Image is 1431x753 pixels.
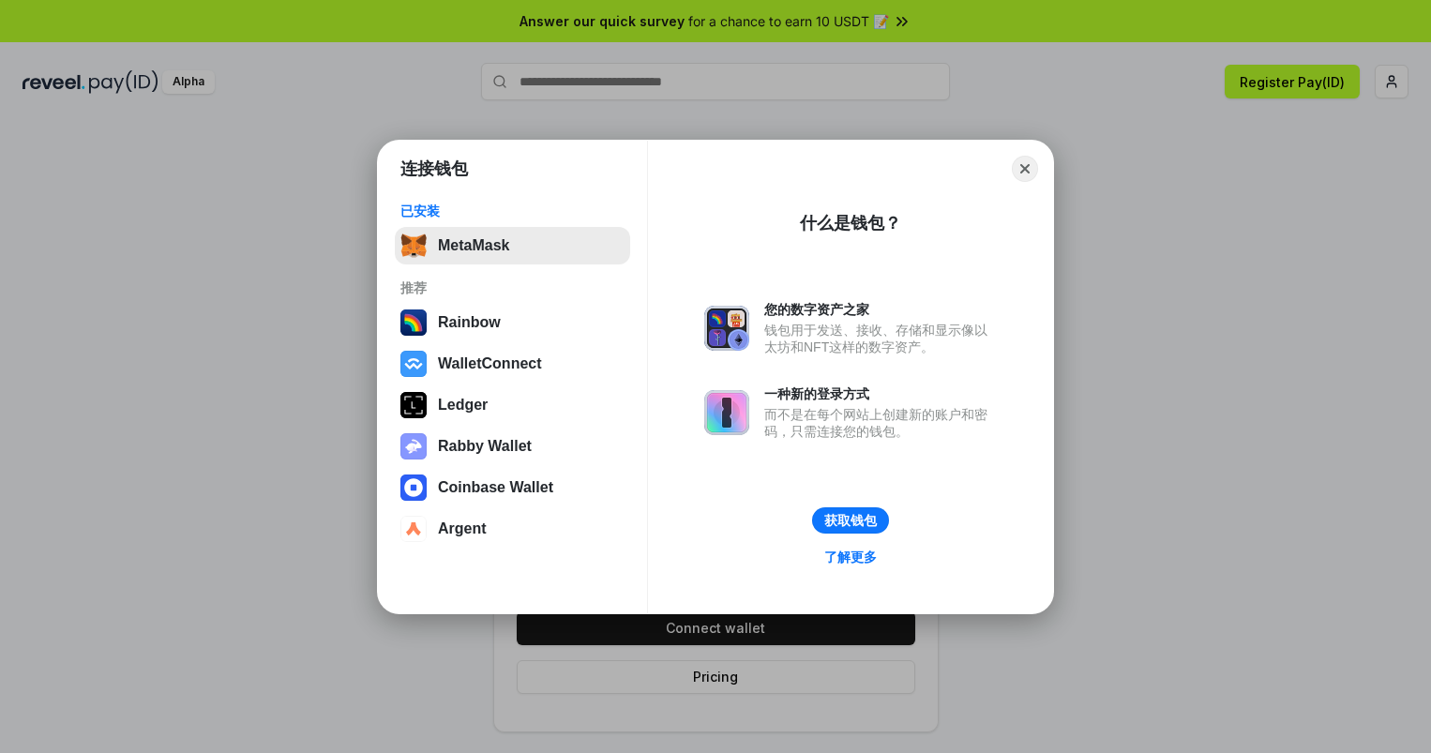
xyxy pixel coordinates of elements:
button: 获取钱包 [812,507,889,534]
div: 而不是在每个网站上创建新的账户和密码，只需连接您的钱包。 [764,406,997,440]
button: WalletConnect [395,345,630,383]
img: svg+xml,%3Csvg%20width%3D%2228%22%20height%3D%2228%22%20viewBox%3D%220%200%2028%2028%22%20fill%3D... [400,474,427,501]
img: svg+xml,%3Csvg%20xmlns%3D%22http%3A%2F%2Fwww.w3.org%2F2000%2Fsvg%22%20width%3D%2228%22%20height%3... [400,392,427,418]
div: 一种新的登录方式 [764,385,997,402]
h1: 连接钱包 [400,158,468,180]
div: Ledger [438,397,488,414]
div: 什么是钱包？ [800,212,901,234]
div: Rainbow [438,314,501,331]
div: Argent [438,520,487,537]
img: svg+xml,%3Csvg%20width%3D%22120%22%20height%3D%22120%22%20viewBox%3D%220%200%20120%20120%22%20fil... [400,309,427,336]
img: svg+xml,%3Csvg%20width%3D%2228%22%20height%3D%2228%22%20viewBox%3D%220%200%2028%2028%22%20fill%3D... [400,351,427,377]
button: Rabby Wallet [395,428,630,465]
button: Coinbase Wallet [395,469,630,506]
div: Coinbase Wallet [438,479,553,496]
button: MetaMask [395,227,630,264]
div: 您的数字资产之家 [764,301,997,318]
div: 了解更多 [824,549,877,565]
div: 获取钱包 [824,512,877,529]
img: svg+xml,%3Csvg%20xmlns%3D%22http%3A%2F%2Fwww.w3.org%2F2000%2Fsvg%22%20fill%3D%22none%22%20viewBox... [704,306,749,351]
div: Rabby Wallet [438,438,532,455]
div: 推荐 [400,279,625,296]
button: Ledger [395,386,630,424]
img: svg+xml,%3Csvg%20width%3D%2228%22%20height%3D%2228%22%20viewBox%3D%220%200%2028%2028%22%20fill%3D... [400,516,427,542]
button: Rainbow [395,304,630,341]
div: MetaMask [438,237,509,254]
div: WalletConnect [438,355,542,372]
img: svg+xml,%3Csvg%20fill%3D%22none%22%20height%3D%2233%22%20viewBox%3D%220%200%2035%2033%22%20width%... [400,233,427,259]
div: 钱包用于发送、接收、存储和显示像以太坊和NFT这样的数字资产。 [764,322,997,355]
img: svg+xml,%3Csvg%20xmlns%3D%22http%3A%2F%2Fwww.w3.org%2F2000%2Fsvg%22%20fill%3D%22none%22%20viewBox... [704,390,749,435]
a: 了解更多 [813,545,888,569]
img: svg+xml,%3Csvg%20xmlns%3D%22http%3A%2F%2Fwww.w3.org%2F2000%2Fsvg%22%20fill%3D%22none%22%20viewBox... [400,433,427,459]
button: Argent [395,510,630,548]
div: 已安装 [400,203,625,219]
button: Close [1012,156,1038,182]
